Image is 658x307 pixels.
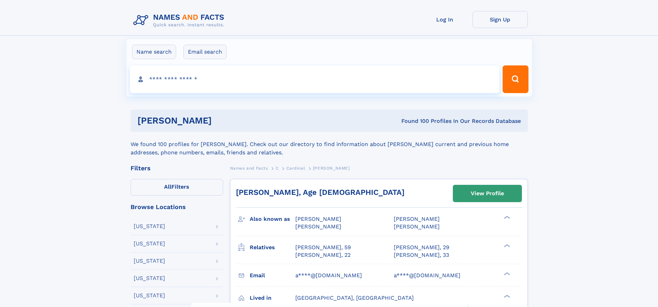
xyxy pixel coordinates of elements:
[503,65,528,93] button: Search Button
[313,166,350,171] span: [PERSON_NAME]
[502,271,511,276] div: ❯
[295,216,341,222] span: [PERSON_NAME]
[164,183,171,190] span: All
[250,213,295,225] h3: Also known as
[230,164,268,172] a: Names and Facts
[502,294,511,298] div: ❯
[250,292,295,304] h3: Lived in
[453,185,522,202] a: View Profile
[502,243,511,248] div: ❯
[286,166,305,171] span: Cardinal
[130,65,500,93] input: search input
[134,276,165,281] div: [US_STATE]
[394,216,440,222] span: [PERSON_NAME]
[295,295,414,301] span: [GEOGRAPHIC_DATA], [GEOGRAPHIC_DATA]
[131,179,223,196] label: Filters
[131,204,223,210] div: Browse Locations
[134,241,165,246] div: [US_STATE]
[502,215,511,220] div: ❯
[131,132,528,157] div: We found 100 profiles for [PERSON_NAME]. Check out our directory to find information about [PERSO...
[183,45,227,59] label: Email search
[394,223,440,230] span: [PERSON_NAME]
[295,223,341,230] span: [PERSON_NAME]
[250,242,295,253] h3: Relatives
[394,244,449,251] a: [PERSON_NAME], 29
[471,186,504,201] div: View Profile
[295,251,351,259] a: [PERSON_NAME], 22
[137,116,307,125] h1: [PERSON_NAME]
[134,258,165,264] div: [US_STATE]
[134,293,165,298] div: [US_STATE]
[132,45,176,59] label: Name search
[131,11,230,30] img: Logo Names and Facts
[134,224,165,229] div: [US_STATE]
[131,165,223,171] div: Filters
[286,164,305,172] a: Cardinal
[276,166,279,171] span: C
[417,11,473,28] a: Log In
[394,251,449,259] a: [PERSON_NAME], 33
[276,164,279,172] a: C
[473,11,528,28] a: Sign Up
[295,244,351,251] a: [PERSON_NAME], 59
[236,188,404,197] a: [PERSON_NAME], Age [DEMOGRAPHIC_DATA]
[250,270,295,281] h3: Email
[306,117,521,125] div: Found 100 Profiles In Our Records Database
